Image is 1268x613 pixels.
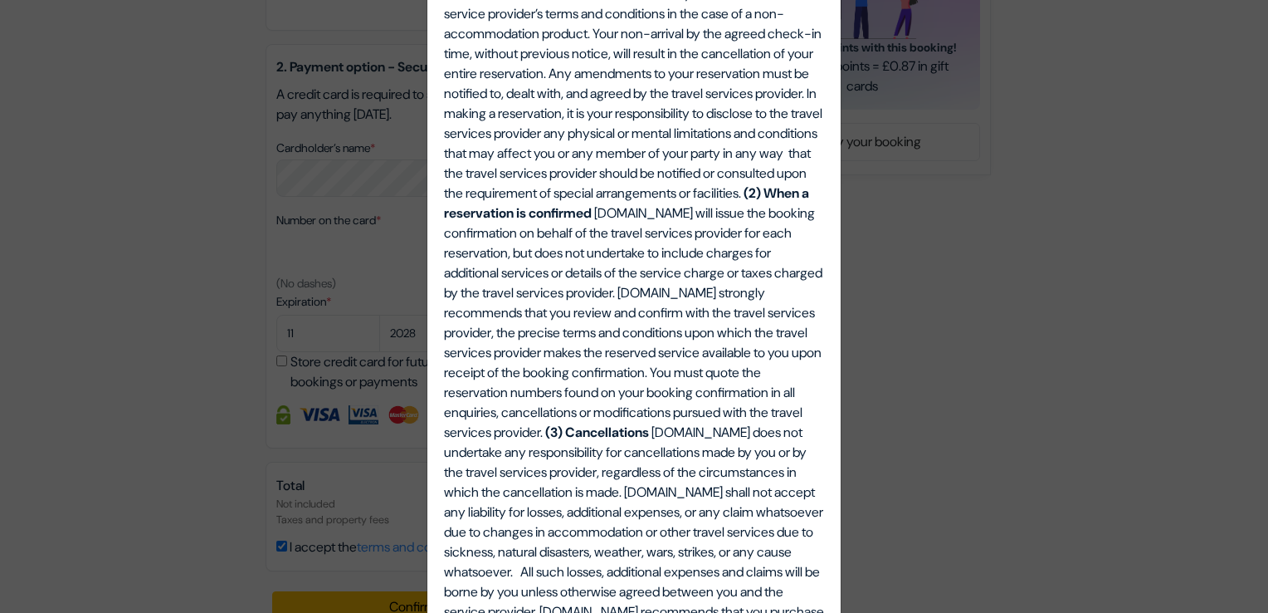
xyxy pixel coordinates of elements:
span: [DOMAIN_NAME] strongly recommends that you review and confirm with the travel services provider, ... [444,284,822,381]
span: . [802,85,804,102]
span: Any amendments to your reservation must be notified to, dealt with, and agreed by the travel serv... [444,65,809,102]
b: (3) Cancellations [545,424,649,441]
span: [DOMAIN_NAME] will issue the booking confirmation on behalf of the travel services provider for e... [444,204,822,302]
